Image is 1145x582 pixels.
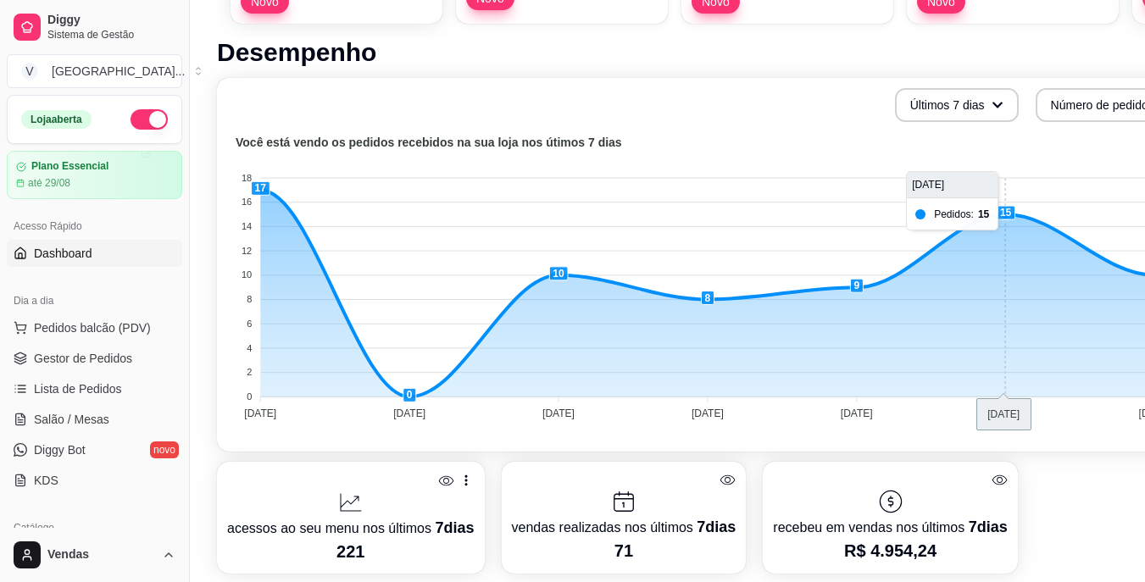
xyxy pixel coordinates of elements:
[34,411,109,428] span: Salão / Mesas
[34,472,58,489] span: KDS
[7,151,182,199] a: Plano Essencialaté 29/08
[236,136,622,149] text: Você está vendo os pedidos recebidos na sua loja nos útimos 7 dias
[34,380,122,397] span: Lista de Pedidos
[242,197,252,207] tspan: 16
[7,213,182,240] div: Acesso Rápido
[28,176,70,190] article: até 29/08
[7,240,182,267] a: Dashboard
[512,515,736,539] p: vendas realizadas nos últimos
[242,173,252,183] tspan: 18
[34,350,132,367] span: Gestor de Pedidos
[227,516,475,540] p: acessos ao seu menu nos últimos
[242,221,252,231] tspan: 14
[7,467,182,494] a: KDS
[131,109,168,130] button: Alterar Status
[7,406,182,433] a: Salão / Mesas
[247,367,252,377] tspan: 2
[542,407,575,419] tspan: [DATE]
[244,407,276,419] tspan: [DATE]
[7,345,182,372] a: Gestor de Pedidos
[7,436,182,463] a: Diggy Botnovo
[247,294,252,304] tspan: 8
[47,28,175,42] span: Sistema de Gestão
[393,407,425,419] tspan: [DATE]
[242,269,252,280] tspan: 10
[242,246,252,256] tspan: 12
[692,407,724,419] tspan: [DATE]
[7,287,182,314] div: Dia a dia
[7,535,182,575] button: Vendas
[34,319,151,336] span: Pedidos balcão (PDV)
[7,375,182,402] a: Lista de Pedidos
[773,515,1007,539] p: recebeu em vendas nos últimos
[247,319,252,329] tspan: 6
[7,7,182,47] a: DiggySistema de Gestão
[773,539,1007,563] p: R$ 4.954,24
[227,540,475,563] p: 221
[21,63,38,80] span: V
[47,547,155,563] span: Vendas
[34,245,92,262] span: Dashboard
[7,514,182,541] div: Catálogo
[697,518,736,535] span: 7 dias
[7,314,182,341] button: Pedidos balcão (PDV)
[31,160,108,173] article: Plano Essencial
[435,519,474,536] span: 7 dias
[247,343,252,353] tspan: 4
[895,88,1019,122] button: Últimos 7 dias
[21,110,92,129] div: Loja aberta
[7,54,182,88] button: Select a team
[990,407,1022,419] tspan: [DATE]
[247,391,252,402] tspan: 0
[34,441,86,458] span: Diggy Bot
[841,407,873,419] tspan: [DATE]
[52,63,185,80] div: [GEOGRAPHIC_DATA] ...
[512,539,736,563] p: 71
[47,13,175,28] span: Diggy
[969,518,1008,535] span: 7 dias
